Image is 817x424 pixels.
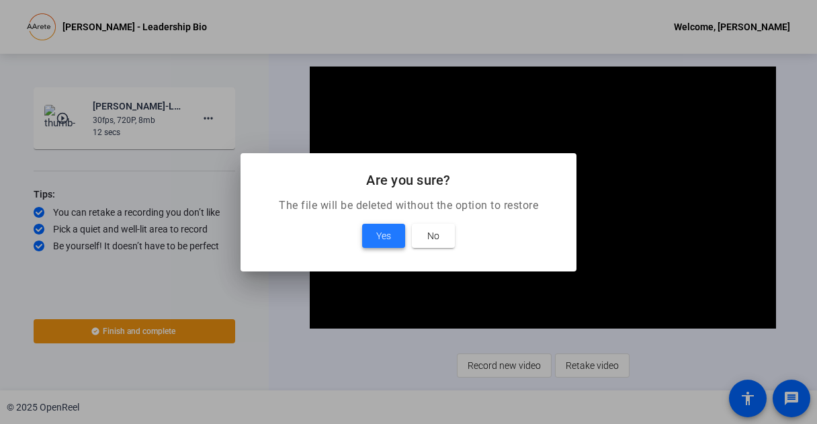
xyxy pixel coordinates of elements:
span: Yes [376,228,391,244]
p: The file will be deleted without the option to restore [257,198,560,214]
button: No [412,224,455,248]
h2: Are you sure? [257,169,560,191]
span: No [427,228,439,244]
button: Yes [362,224,405,248]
